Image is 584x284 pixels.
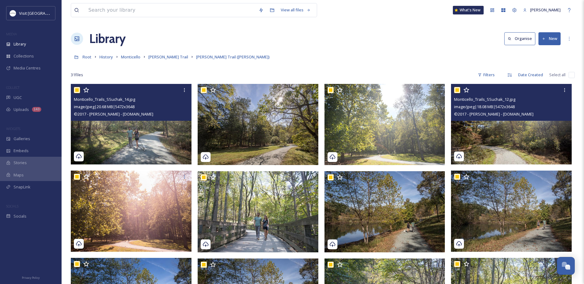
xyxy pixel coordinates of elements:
[454,111,534,117] span: © 2017 - [PERSON_NAME] - [DOMAIN_NAME]
[530,7,561,13] span: [PERSON_NAME]
[83,54,91,60] span: Root
[83,53,91,61] a: Root
[71,170,193,251] img: Monticello_Trails_SSuchak_05.jpg
[324,84,446,165] img: Monticello_Trails_SSuchak_06.jpg
[198,84,320,165] img: Monticello_Trails_SSuchak_01.jpg
[14,107,29,112] span: Uploads
[121,54,140,60] span: Monticello
[74,97,135,102] span: Monticello_Trails_SSuchak_14.jpg
[6,204,18,208] span: SOCIALS
[148,53,188,61] a: [PERSON_NAME] Trail
[196,54,270,60] span: [PERSON_NAME] Trail ([PERSON_NAME])
[14,213,26,219] span: Socials
[451,170,573,251] img: Monticello_Trails_SSuchak_22.jpg
[14,136,30,142] span: Galleries
[538,32,561,45] button: New
[71,84,191,164] img: Monticello_Trails_SSuchak_14.jpg
[196,53,270,61] a: [PERSON_NAME] Trail ([PERSON_NAME])
[14,95,22,101] span: UGC
[504,32,535,45] button: Organise
[71,72,83,78] span: 31 file s
[475,69,498,81] div: Filters
[14,160,27,166] span: Stories
[520,4,564,16] a: [PERSON_NAME]
[14,184,30,190] span: SnapLink
[6,126,20,131] span: WIDGETS
[198,171,320,252] img: Monticello_Trails_SSuchak_30.jpg
[121,53,140,61] a: Monticello
[74,104,135,109] span: image/jpeg | 20.68 MB | 5472 x 3648
[148,54,188,60] span: [PERSON_NAME] Trail
[515,69,546,81] div: Date Created
[6,85,19,90] span: COLLECT
[10,10,16,16] img: Circle%20Logo.png
[14,41,26,47] span: Library
[14,172,24,178] span: Maps
[89,30,126,48] a: Library
[22,274,40,281] a: Privacy Policy
[6,32,17,36] span: MEDIA
[99,54,113,60] span: History
[32,107,41,112] div: 143
[504,32,538,45] a: Organise
[454,104,515,109] span: image/jpeg | 18.08 MB | 5472 x 3648
[22,276,40,280] span: Privacy Policy
[549,72,566,78] span: Select all
[99,53,113,61] a: History
[454,97,515,102] span: Monticello_Trails_SSuchak_12.jpg
[278,4,314,16] a: View all files
[451,84,572,164] img: Monticello_Trails_SSuchak_12.jpg
[324,171,446,252] img: Monticello_Trails_SSuchak_19.jpg
[453,6,484,14] a: What's New
[14,148,29,154] span: Embeds
[85,3,256,17] input: Search your library
[74,111,153,117] span: © 2017 - [PERSON_NAME] - [DOMAIN_NAME]
[19,10,67,16] span: Visit [GEOGRAPHIC_DATA]
[557,257,575,275] button: Open Chat
[14,53,34,59] span: Collections
[14,65,41,71] span: Media Centres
